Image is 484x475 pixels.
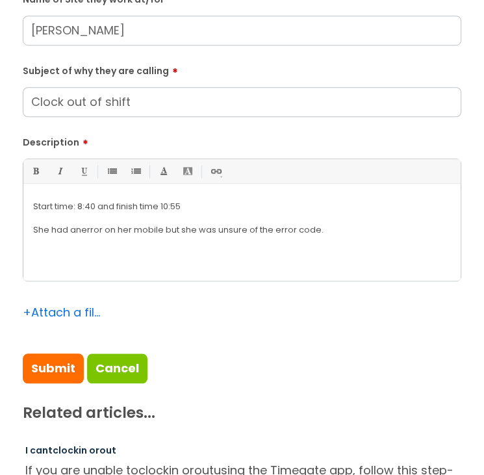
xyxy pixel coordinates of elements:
a: I cantclockin orout [25,444,116,457]
a: Bold (Ctrl-B) [27,163,44,179]
a: Underline(Ctrl-U) [75,163,92,179]
a: Back Color [179,163,196,179]
a: Cancel [87,353,147,383]
span: clock [53,444,79,457]
span: + [23,304,31,320]
label: Subject of why they are calling [23,61,461,77]
a: 1. Ordered List (Ctrl-Shift-8) [127,163,144,179]
p: Start time: 8:40 and finish time 10:55 [33,201,451,212]
div: Attach a file [23,302,101,323]
span: out [99,444,116,457]
label: Description [23,133,461,148]
a: Font Color [155,163,172,179]
h4: Related articles... [23,404,461,422]
a: • Unordered List (Ctrl-Shift-7) [103,163,120,179]
input: Submit [23,353,84,383]
a: Italic (Ctrl-I) [51,163,68,179]
a: Link [207,163,223,179]
p: She had an error on her mobile but she was unsure of the error code. [33,224,451,236]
